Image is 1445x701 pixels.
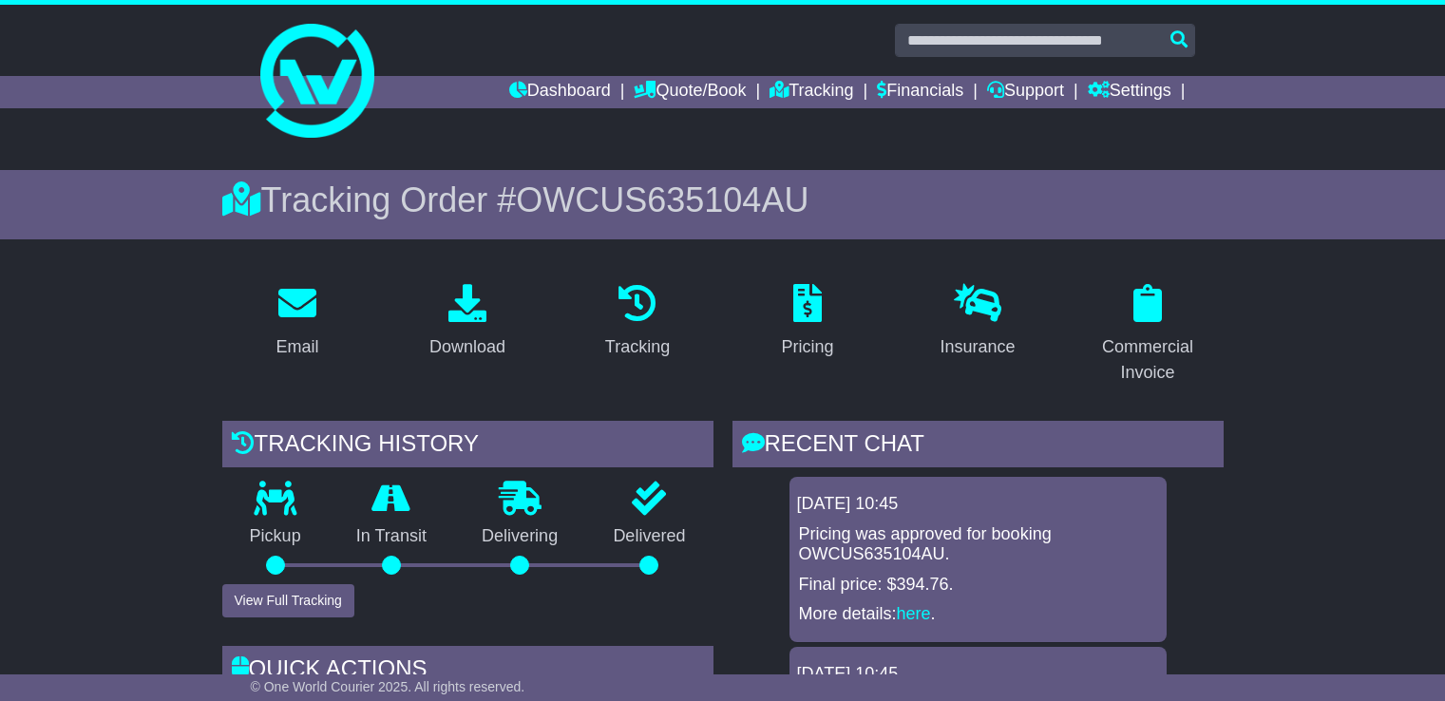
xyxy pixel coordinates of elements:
p: Final price: $394.76. [799,575,1157,596]
p: More details: . [799,604,1157,625]
a: Settings [1088,76,1171,108]
div: Tracking history [222,421,713,472]
a: Dashboard [509,76,611,108]
a: Insurance [927,277,1027,367]
div: RECENT CHAT [732,421,1224,472]
div: [DATE] 10:45 [797,664,1159,685]
div: Pricing [781,334,833,360]
a: Tracking [770,76,853,108]
p: Pickup [222,526,329,547]
span: © One World Courier 2025. All rights reserved. [251,679,525,694]
a: Email [263,277,331,367]
p: Delivering [454,526,585,547]
div: Email [276,334,318,360]
a: Financials [877,76,963,108]
div: Quick Actions [222,646,713,697]
a: Tracking [593,277,682,367]
div: Download [429,334,505,360]
p: Pricing was approved for booking OWCUS635104AU. [799,524,1157,565]
span: OWCUS635104AU [516,180,808,219]
div: Insurance [940,334,1015,360]
a: Quote/Book [634,76,746,108]
div: Tracking [605,334,670,360]
div: Tracking Order # [222,180,1224,220]
button: View Full Tracking [222,584,354,617]
a: here [897,604,931,623]
p: Delivered [585,526,713,547]
a: Download [417,277,518,367]
p: In Transit [329,526,454,547]
div: Commercial Invoice [1085,334,1211,386]
a: Commercial Invoice [1073,277,1224,392]
div: [DATE] 10:45 [797,494,1159,515]
a: Pricing [769,277,846,367]
a: Support [987,76,1064,108]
